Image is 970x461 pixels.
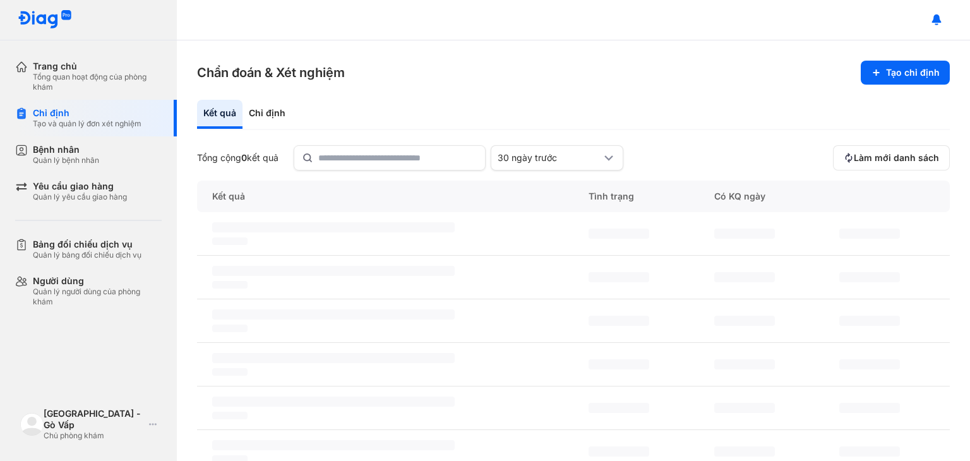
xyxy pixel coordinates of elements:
span: ‌ [212,353,455,363]
span: ‌ [212,440,455,450]
span: 0 [241,152,247,163]
span: Làm mới danh sách [854,152,939,164]
span: ‌ [212,325,248,332]
span: ‌ [212,237,248,245]
span: ‌ [589,229,649,239]
div: Quản lý bảng đối chiếu dịch vụ [33,250,141,260]
div: Tổng cộng kết quả [197,152,278,164]
span: ‌ [839,316,900,326]
div: Người dùng [33,275,162,287]
div: Tổng quan hoạt động của phòng khám [33,72,162,92]
span: ‌ [714,446,775,457]
div: Bệnh nhân [33,144,99,155]
div: Quản lý yêu cầu giao hàng [33,192,127,202]
span: ‌ [839,272,900,282]
span: ‌ [212,309,455,320]
span: ‌ [714,316,775,326]
span: ‌ [714,403,775,413]
h3: Chẩn đoán & Xét nghiệm [197,64,345,81]
button: Làm mới danh sách [833,145,950,171]
div: Quản lý người dùng của phòng khám [33,287,162,307]
div: Tình trạng [573,181,699,212]
div: 30 ngày trước [498,152,601,164]
div: Quản lý bệnh nhân [33,155,99,165]
div: Bảng đối chiếu dịch vụ [33,239,141,250]
div: Có KQ ngày [699,181,825,212]
span: ‌ [839,359,900,369]
div: Chỉ định [33,107,141,119]
span: ‌ [212,266,455,276]
span: ‌ [212,397,455,407]
img: logo [18,10,72,30]
span: ‌ [839,229,900,239]
div: Trang chủ [33,61,162,72]
button: Tạo chỉ định [861,61,950,85]
img: logo [20,413,44,436]
div: Kết quả [197,100,242,129]
span: ‌ [212,368,248,376]
span: ‌ [589,359,649,369]
div: Yêu cầu giao hàng [33,181,127,192]
span: ‌ [212,222,455,232]
span: ‌ [589,446,649,457]
span: ‌ [589,316,649,326]
span: ‌ [589,403,649,413]
div: [GEOGRAPHIC_DATA] - Gò Vấp [44,408,144,431]
span: ‌ [714,229,775,239]
div: Kết quả [197,181,573,212]
span: ‌ [714,272,775,282]
span: ‌ [839,446,900,457]
div: Tạo và quản lý đơn xét nghiệm [33,119,141,129]
span: ‌ [839,403,900,413]
span: ‌ [212,412,248,419]
div: Chỉ định [242,100,292,129]
span: ‌ [714,359,775,369]
span: ‌ [589,272,649,282]
div: Chủ phòng khám [44,431,144,441]
span: ‌ [212,281,248,289]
